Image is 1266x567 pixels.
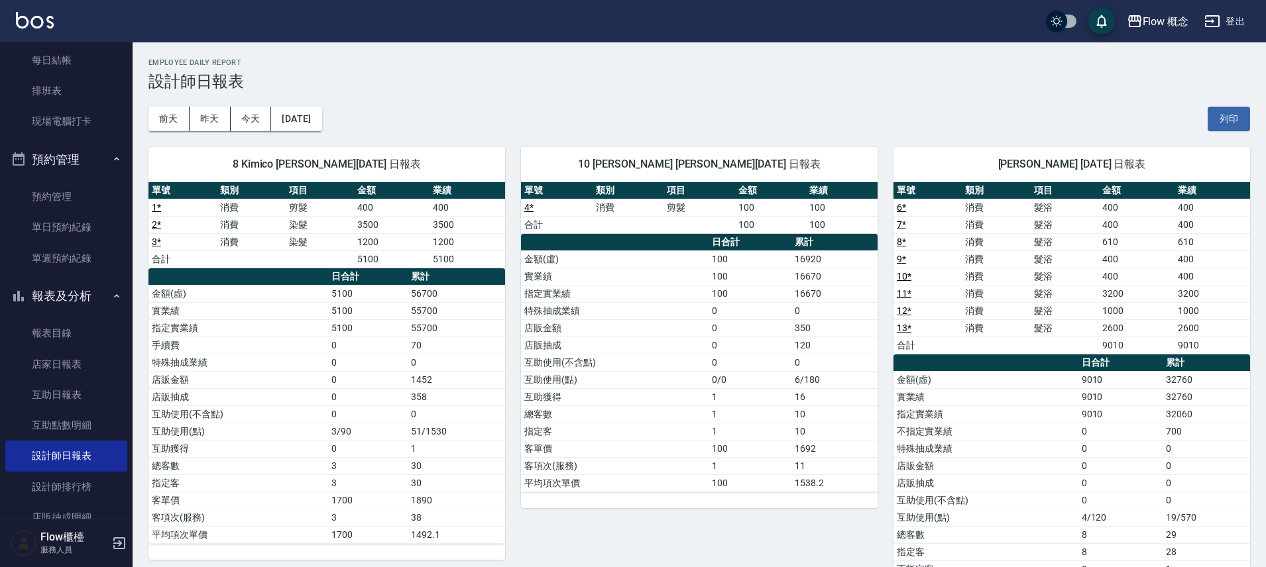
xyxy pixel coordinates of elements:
[521,423,709,440] td: 指定客
[328,509,408,526] td: 3
[354,199,430,216] td: 400
[430,250,505,268] td: 5100
[217,233,285,250] td: 消費
[328,491,408,509] td: 1700
[1078,388,1163,405] td: 9010
[791,405,878,423] td: 10
[148,509,328,526] td: 客項次(服務)
[537,158,862,171] span: 10 [PERSON_NAME] [PERSON_NAME][DATE] 日報表
[5,45,127,76] a: 每日結帳
[354,182,430,199] th: 金額
[521,268,709,285] td: 實業績
[709,302,791,319] td: 0
[893,440,1078,457] td: 特殊抽成業績
[408,302,505,319] td: 55700
[1078,457,1163,474] td: 0
[1099,250,1175,268] td: 400
[16,12,54,28] img: Logo
[286,233,354,250] td: 染髮
[148,250,217,268] td: 合計
[791,388,878,405] td: 16
[962,250,1030,268] td: 消費
[430,216,505,233] td: 3500
[709,474,791,491] td: 100
[709,234,791,251] th: 日合計
[806,199,878,216] td: 100
[430,199,505,216] td: 400
[521,440,709,457] td: 客單價
[1099,199,1175,216] td: 400
[962,302,1030,319] td: 消費
[1031,199,1099,216] td: 髮浴
[1175,216,1250,233] td: 400
[430,233,505,250] td: 1200
[1078,526,1163,543] td: 8
[5,76,127,106] a: 排班表
[663,199,735,216] td: 剪髮
[893,388,1078,405] td: 實業績
[893,509,1078,526] td: 互助使用(點)
[791,423,878,440] td: 10
[709,388,791,405] td: 1
[148,58,1250,67] h2: Employee Daily Report
[893,405,1078,423] td: 指定實業績
[408,440,505,457] td: 1
[408,526,505,543] td: 1492.1
[709,354,791,371] td: 0
[1078,543,1163,560] td: 8
[148,423,328,440] td: 互助使用(點)
[1163,474,1250,491] td: 0
[1078,405,1163,423] td: 9010
[593,182,664,199] th: 類別
[962,182,1030,199] th: 類別
[663,182,735,199] th: 項目
[148,388,328,405] td: 店販抽成
[1143,13,1189,30] div: Flow 概念
[1099,302,1175,319] td: 1000
[148,319,328,336] td: 指定實業績
[962,199,1030,216] td: 消費
[5,440,127,471] a: 設計師日報表
[521,302,709,319] td: 特殊抽成業績
[791,371,878,388] td: 6/180
[709,319,791,336] td: 0
[1175,268,1250,285] td: 400
[791,354,878,371] td: 0
[791,234,878,251] th: 累計
[1099,268,1175,285] td: 400
[791,285,878,302] td: 16670
[148,268,505,544] table: a dense table
[1099,336,1175,354] td: 9010
[1175,319,1250,336] td: 2600
[521,457,709,474] td: 客項次(服務)
[791,474,878,491] td: 1538.2
[709,440,791,457] td: 100
[1099,233,1175,250] td: 610
[1078,423,1163,440] td: 0
[1199,9,1250,34] button: 登出
[190,107,231,131] button: 昨天
[1163,354,1250,372] th: 累計
[1175,199,1250,216] td: 400
[1078,354,1163,372] th: 日合計
[408,491,505,509] td: 1890
[11,530,37,556] img: Person
[5,410,127,440] a: 互助點數明細
[1031,216,1099,233] td: 髮浴
[5,349,127,380] a: 店家日報表
[735,199,807,216] td: 100
[521,216,593,233] td: 合計
[709,250,791,268] td: 100
[521,474,709,491] td: 平均項次單價
[1031,319,1099,336] td: 髮浴
[1078,440,1163,457] td: 0
[408,319,505,336] td: 55700
[328,405,408,423] td: 0
[1031,285,1099,302] td: 髮浴
[5,472,127,502] a: 設計師排行榜
[408,371,505,388] td: 1452
[521,405,709,423] td: 總客數
[354,216,430,233] td: 3500
[354,233,430,250] td: 1200
[328,336,408,354] td: 0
